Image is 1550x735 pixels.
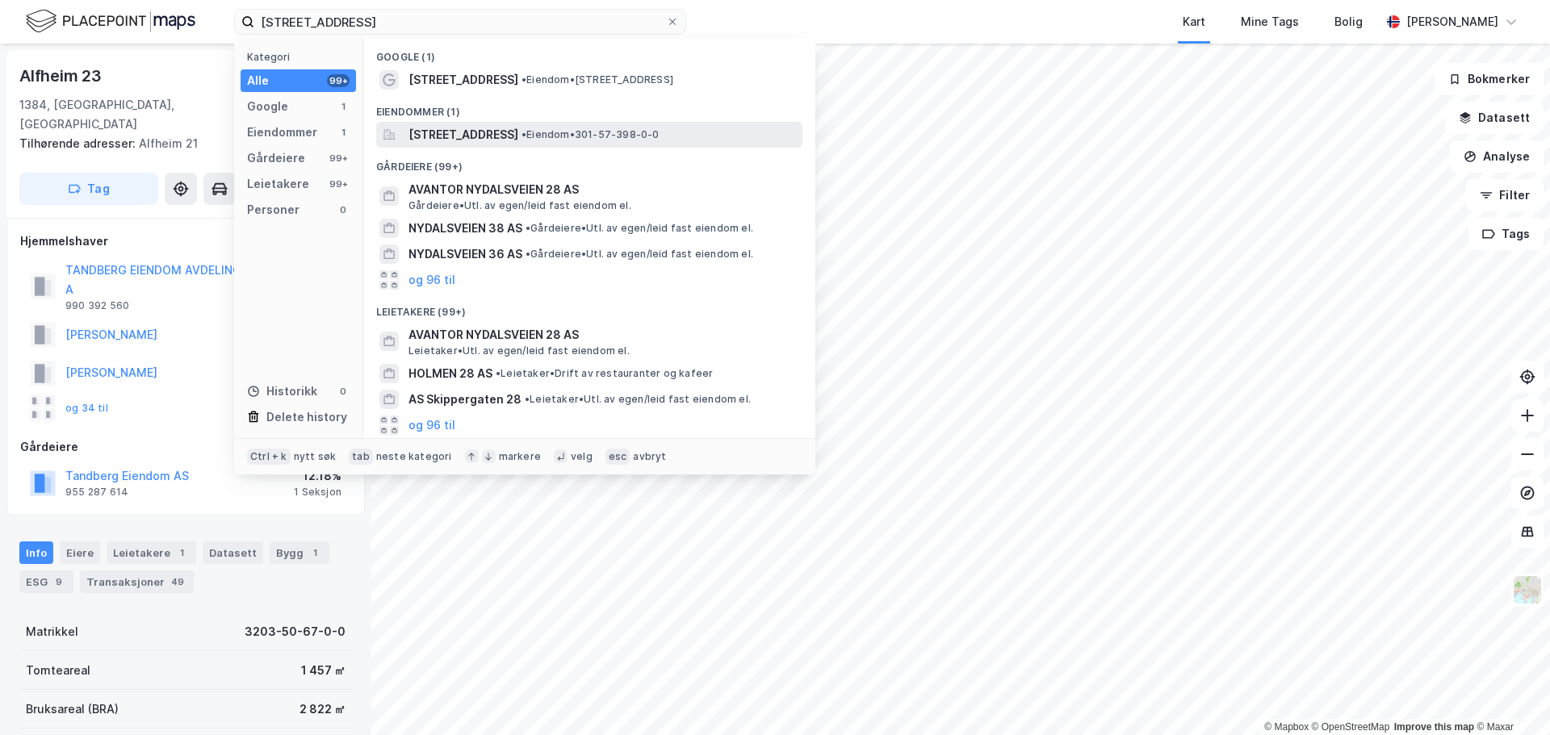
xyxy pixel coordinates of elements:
span: Leietaker • Utl. av egen/leid fast eiendom el. [525,393,751,406]
div: 99+ [327,74,350,87]
div: 99+ [327,177,350,190]
div: 1 [307,545,323,561]
span: Leietaker • Utl. av egen/leid fast eiendom el. [408,345,630,357]
span: • [525,393,530,405]
div: 49 [168,574,187,590]
button: Bokmerker [1435,63,1544,95]
div: Kart [1183,12,1205,31]
button: og 96 til [408,270,455,290]
div: 1 Seksjon [294,486,341,499]
span: • [522,128,526,140]
div: 9 [51,574,67,590]
a: OpenStreetMap [1312,721,1390,733]
div: Alle [247,71,269,90]
div: Alfheim 23 [19,63,105,89]
div: Matrikkel [26,622,78,641]
div: Delete history [266,407,347,427]
span: • [526,248,530,260]
input: Søk på adresse, matrikkel, gårdeiere, leietakere eller personer [254,10,666,34]
span: [STREET_ADDRESS] [408,70,518,90]
div: Kategori [247,51,356,63]
button: Tag [19,173,158,205]
div: Gårdeiere [20,437,351,457]
div: Leietakere [107,541,196,564]
div: ESG [19,570,73,593]
div: 1 [337,100,350,113]
div: Bruksareal (BRA) [26,700,119,719]
div: Google (1) [363,38,815,67]
div: 1 [337,126,350,139]
div: Gårdeiere (99+) [363,148,815,177]
span: NYDALSVEIEN 36 AS [408,244,522,264]
div: Mine Tags [1241,12,1299,31]
a: Mapbox [1264,721,1309,733]
div: Eiendommer (1) [363,93,815,122]
div: neste kategori [376,450,452,463]
div: 0 [337,203,350,216]
div: Bygg [270,541,329,564]
div: Google [247,97,288,116]
div: Eiendommer [247,123,317,142]
div: Kontrollprogram for chat [1469,658,1550,735]
span: Leietaker • Drift av restauranter og kafeer [496,367,713,380]
div: Alfheim 21 [19,134,339,153]
div: 955 287 614 [65,486,128,499]
div: 1 [174,545,190,561]
span: Tilhørende adresser: [19,136,139,150]
div: 3203-50-67-0-0 [245,622,346,641]
div: tab [349,449,373,465]
div: 1 457 ㎡ [301,661,346,680]
a: Improve this map [1394,721,1474,733]
button: og 96 til [408,416,455,435]
span: AVANTOR NYDALSVEIEN 28 AS [408,325,796,345]
span: • [496,367,501,379]
span: Gårdeiere • Utl. av egen/leid fast eiendom el. [526,248,753,261]
div: Datasett [203,541,263,564]
div: 12.18% [294,466,341,486]
div: [PERSON_NAME] [1406,12,1498,31]
div: 2 822 ㎡ [300,700,346,719]
button: Analyse [1450,140,1544,173]
iframe: Chat Widget [1469,658,1550,735]
div: Bolig [1334,12,1363,31]
span: Eiendom • 301-57-398-0-0 [522,128,660,141]
div: 990 392 560 [65,299,129,312]
div: avbryt [633,450,666,463]
div: nytt søk [294,450,337,463]
span: AS Skippergaten 28 [408,390,522,409]
div: Leietakere (99+) [363,293,815,322]
span: NYDALSVEIEN 38 AS [408,219,522,238]
div: 99+ [327,152,350,165]
div: Leietakere [247,174,309,194]
div: Tomteareal [26,661,90,680]
div: markere [499,450,541,463]
button: Datasett [1445,102,1544,134]
div: velg [571,450,593,463]
div: Gårdeiere [247,148,305,168]
div: Transaksjoner [80,570,194,593]
div: Eiere [60,541,100,564]
span: • [522,73,526,86]
div: Ctrl + k [247,449,291,465]
img: Z [1512,574,1543,605]
span: • [526,222,530,234]
span: HOLMEN 28 AS [408,364,492,383]
span: Eiendom • [STREET_ADDRESS] [522,73,673,86]
div: 0 [337,385,350,398]
span: Gårdeiere • Utl. av egen/leid fast eiendom el. [408,199,631,212]
button: Tags [1468,218,1544,250]
div: Info [19,541,53,564]
span: [STREET_ADDRESS] [408,125,518,144]
span: AVANTOR NYDALSVEIEN 28 AS [408,180,796,199]
div: Hjemmelshaver [20,232,351,251]
div: esc [605,449,630,465]
div: Historikk [247,382,317,401]
button: Filter [1466,179,1544,211]
span: Gårdeiere • Utl. av egen/leid fast eiendom el. [526,222,753,235]
div: Personer [247,200,300,219]
div: 1384, [GEOGRAPHIC_DATA], [GEOGRAPHIC_DATA] [19,95,283,134]
img: logo.f888ab2527a4732fd821a326f86c7f29.svg [26,7,195,35]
